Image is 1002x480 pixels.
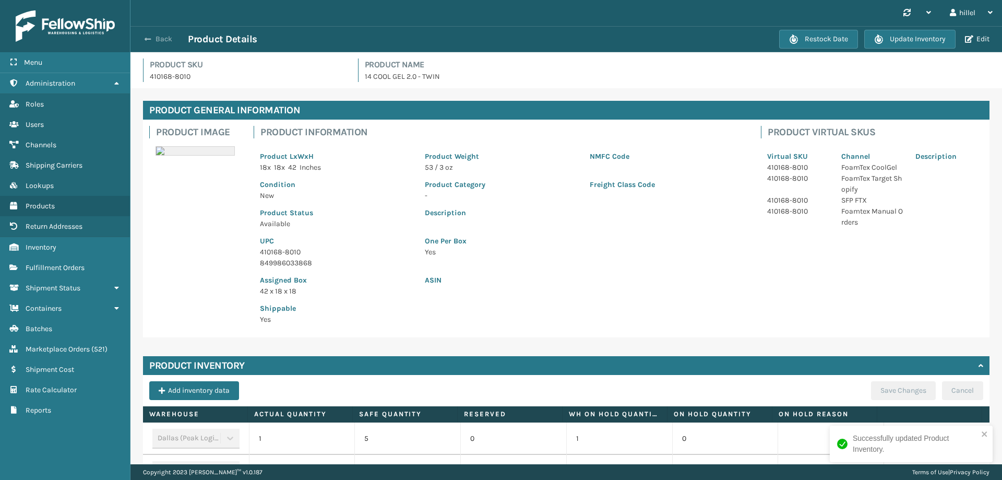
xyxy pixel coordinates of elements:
[150,71,345,82] p: 410168-8010
[672,423,778,455] td: 0
[26,365,74,374] span: Shipment Cost
[569,409,661,419] label: WH On hold quantity
[425,163,453,172] span: 53 / 3 oz
[365,71,990,82] p: 14 COOL GEL 2.0 - TWIN
[149,409,241,419] label: Warehouse
[260,218,412,229] p: Available
[26,181,54,190] span: Lookups
[942,381,983,400] button: Cancel
[260,286,412,297] p: 42 x 18 x 18
[260,179,412,190] p: Condition
[26,243,56,252] span: Inventory
[425,207,742,218] p: Description
[767,162,829,173] p: 410168-8010
[26,284,80,292] span: Shipment Status
[864,30,956,49] button: Update Inventory
[566,423,672,455] td: 1
[149,359,245,372] h4: Product Inventory
[425,247,742,257] p: Yes
[767,151,829,162] p: Virtual SKU
[26,385,77,394] span: Rate Calculator
[26,79,75,88] span: Administration
[300,163,321,172] span: Inches
[425,236,742,247] p: One Per Box
[260,236,412,247] p: UPC
[26,120,44,129] span: Users
[767,173,829,184] p: 410168-8010
[260,190,412,201] p: New
[590,151,742,162] p: NMFC Code
[841,206,903,228] p: Foamtex Manual Orders
[841,173,903,195] p: FoamTex Target Shopify
[26,345,90,354] span: Marketplace Orders
[149,381,239,400] button: Add inventory data
[260,303,412,314] p: Shippable
[841,162,903,173] p: FoamTex CoolGel
[359,409,451,419] label: Safe Quantity
[26,324,52,333] span: Batches
[26,304,62,313] span: Containers
[590,179,742,190] p: Freight Class Code
[425,190,577,201] p: -
[841,151,903,162] p: Channel
[470,434,557,444] p: 0
[425,275,742,286] p: ASIN
[779,30,858,49] button: Restock Date
[260,275,412,286] p: Assigned Box
[91,345,108,354] span: ( 521 )
[288,163,296,172] span: 42
[425,179,577,190] p: Product Category
[981,430,988,440] button: close
[274,163,285,172] span: 18 x
[260,151,412,162] p: Product LxWxH
[26,222,82,231] span: Return Addresses
[915,151,977,162] p: Description
[260,314,412,325] p: Yes
[841,195,903,206] p: SFP FTX
[674,409,766,419] label: On Hold Quantity
[853,433,978,455] div: Successfully updated Product Inventory.
[425,151,577,162] p: Product Weight
[254,409,346,419] label: Actual Quantity
[188,33,257,45] h3: Product Details
[464,409,556,419] label: Reserved
[26,406,51,415] span: Reports
[26,202,55,210] span: Products
[365,58,990,71] h4: Product Name
[156,146,235,156] img: 51104088640_40f294f443_o-scaled-700x700.jpg
[249,423,355,455] td: 1
[150,58,345,71] h4: Product SKU
[26,161,82,170] span: Shipping Carriers
[156,126,241,138] h4: Product Image
[767,206,829,217] p: 410168-8010
[260,257,412,268] p: 849986033868
[767,195,829,206] p: 410168-8010
[871,381,936,400] button: Save Changes
[354,423,460,455] td: 5
[260,247,412,257] p: 410168-8010
[260,163,271,172] span: 18 x
[16,10,115,42] img: logo
[140,34,188,44] button: Back
[26,263,85,272] span: Fulfillment Orders
[260,126,748,138] h4: Product Information
[143,101,989,120] h4: Product General Information
[24,58,42,67] span: Menu
[26,100,44,109] span: Roles
[779,409,870,419] label: On Hold Reason
[962,34,993,44] button: Edit
[143,464,263,480] p: Copyright 2023 [PERSON_NAME]™ v 1.0.187
[260,207,412,218] p: Product Status
[768,126,983,138] h4: Product Virtual SKUs
[26,141,56,149] span: Channels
